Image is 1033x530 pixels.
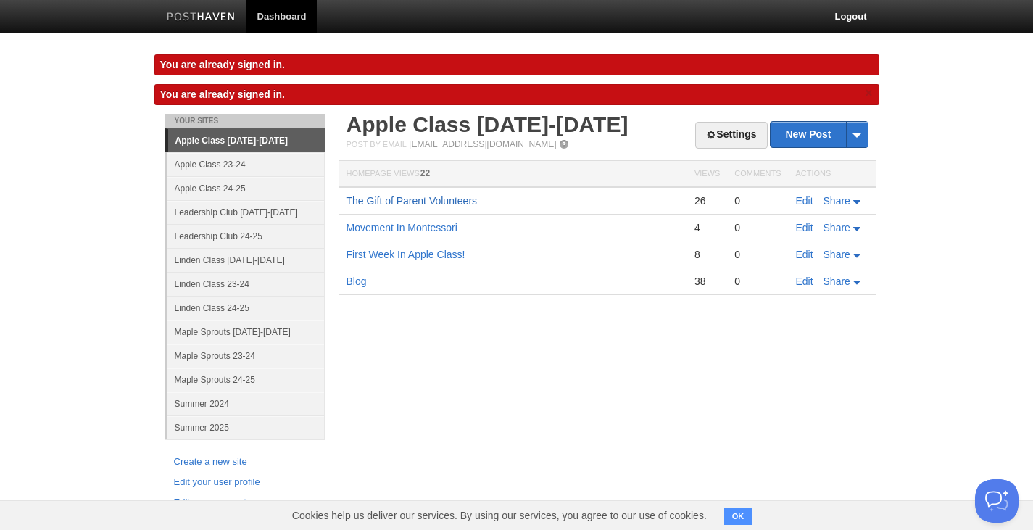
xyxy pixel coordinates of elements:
[278,501,721,530] span: Cookies help us deliver our services. By using our services, you agree to our use of cookies.
[167,296,325,320] a: Linden Class 24-25
[347,249,465,260] a: First Week In Apple Class!
[174,455,316,470] a: Create a new site
[687,161,727,188] th: Views
[174,495,316,510] a: Edit your account
[724,508,752,525] button: OK
[694,275,720,288] div: 38
[734,221,781,234] div: 0
[167,344,325,368] a: Maple Sprouts 23-24
[420,168,430,178] span: 22
[734,248,781,261] div: 0
[167,415,325,439] a: Summer 2025
[727,161,788,188] th: Comments
[409,139,556,149] a: [EMAIL_ADDRESS][DOMAIN_NAME]
[824,249,850,260] span: Share
[694,248,720,261] div: 8
[695,122,767,149] a: Settings
[975,479,1019,523] iframe: Help Scout Beacon - Open
[796,249,813,260] a: Edit
[160,88,285,100] span: You are already signed in.
[154,54,879,75] div: You are already signed in.
[863,84,876,102] a: ×
[734,275,781,288] div: 0
[796,195,813,207] a: Edit
[167,320,325,344] a: Maple Sprouts [DATE]-[DATE]
[824,195,850,207] span: Share
[734,194,781,207] div: 0
[824,276,850,287] span: Share
[167,272,325,296] a: Linden Class 23-24
[167,248,325,272] a: Linden Class [DATE]-[DATE]
[165,114,325,128] li: Your Sites
[167,200,325,224] a: Leadership Club [DATE]-[DATE]
[694,194,720,207] div: 26
[796,222,813,233] a: Edit
[347,222,457,233] a: Movement In Montessori
[339,161,687,188] th: Homepage Views
[796,276,813,287] a: Edit
[347,140,407,149] span: Post by Email
[771,122,867,147] a: New Post
[347,195,478,207] a: The Gift of Parent Volunteers
[347,276,367,287] a: Blog
[824,222,850,233] span: Share
[167,368,325,392] a: Maple Sprouts 24-25
[694,221,720,234] div: 4
[167,12,236,23] img: Posthaven-bar
[167,152,325,176] a: Apple Class 23-24
[789,161,876,188] th: Actions
[168,129,325,152] a: Apple Class [DATE]-[DATE]
[174,475,316,490] a: Edit your user profile
[167,392,325,415] a: Summer 2024
[167,176,325,200] a: Apple Class 24-25
[167,224,325,248] a: Leadership Club 24-25
[347,112,628,136] a: Apple Class [DATE]-[DATE]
